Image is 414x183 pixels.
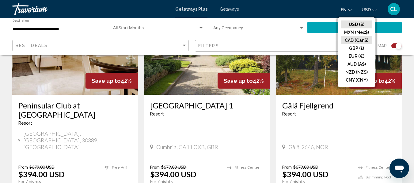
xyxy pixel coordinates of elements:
[29,164,55,170] span: $679.00 USD
[150,170,196,179] p: $394.00 USD
[18,121,32,126] span: Resort
[18,101,132,119] a: Peninsular Club at [GEOGRAPHIC_DATA]
[23,130,132,150] span: [GEOGRAPHIC_DATA], [GEOGRAPHIC_DATA], 30389, [GEOGRAPHIC_DATA]
[341,44,372,52] button: GBP (£)
[92,78,121,84] span: Save up to
[156,144,218,150] span: Cumbria, CA11 OXB, GBR
[220,7,239,12] a: Getaways
[390,6,397,12] span: CL
[307,22,402,33] button: Search
[341,5,352,14] button: Change language
[341,36,372,44] button: CAD (Can$)
[389,159,409,178] iframe: Bouton de lancement de la fenêtre de messagerie
[12,3,169,15] a: Travorium
[366,175,391,179] span: Swimming Pool
[282,112,296,116] span: Resort
[341,28,372,36] button: MXN (Mex$)
[16,43,187,48] mat-select: Sort by
[195,40,371,52] button: Filter
[341,7,347,12] span: en
[198,43,219,48] span: Filters
[18,170,65,179] p: $394.00 USD
[161,164,186,170] span: $679.00 USD
[16,43,48,48] span: Best Deals
[341,68,372,76] button: NZD (NZ$)
[282,164,292,170] span: From
[150,112,164,116] span: Resort
[112,166,127,170] span: Free Wifi
[224,78,253,84] span: Save up to
[386,3,402,16] button: User Menu
[150,101,264,110] a: [GEOGRAPHIC_DATA] 1
[218,73,270,89] div: 42%
[341,76,372,84] button: CNY (CN¥)
[366,166,390,170] span: Fitness Center
[341,20,372,28] button: USD ($)
[341,52,372,60] button: EUR (€)
[282,101,396,110] a: Gålå Fjellgrend
[234,166,259,170] span: Fitness Center
[150,164,160,170] span: From
[18,164,28,170] span: From
[282,170,329,179] p: $394.00 USD
[293,164,318,170] span: $679.00 USD
[341,60,372,68] button: AUD (A$)
[362,7,371,12] span: USD
[85,73,138,89] div: 42%
[362,5,377,14] button: Change currency
[288,144,328,150] span: Gålå, 2646, NOR
[378,42,387,50] span: Map
[175,7,207,12] a: Getaways Plus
